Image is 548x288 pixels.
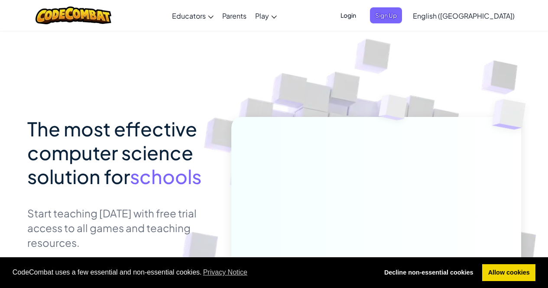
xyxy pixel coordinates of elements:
[172,11,206,20] span: Educators
[482,264,535,282] a: allow cookies
[218,4,251,27] a: Parents
[335,7,361,23] button: Login
[168,4,218,27] a: Educators
[413,11,515,20] span: English ([GEOGRAPHIC_DATA])
[202,266,249,279] a: learn more about cookies
[362,78,425,142] img: Overlap cubes
[378,264,479,282] a: deny cookies
[255,11,269,20] span: Play
[36,6,111,24] img: CodeCombat logo
[130,164,201,188] span: schools
[27,116,197,188] span: The most effective computer science solution for
[27,206,218,250] p: Start teaching [DATE] with free trial access to all games and teaching resources.
[370,7,402,23] button: Sign Up
[13,266,372,279] span: CodeCombat uses a few essential and non-essential cookies.
[251,4,281,27] a: Play
[409,4,519,27] a: English ([GEOGRAPHIC_DATA])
